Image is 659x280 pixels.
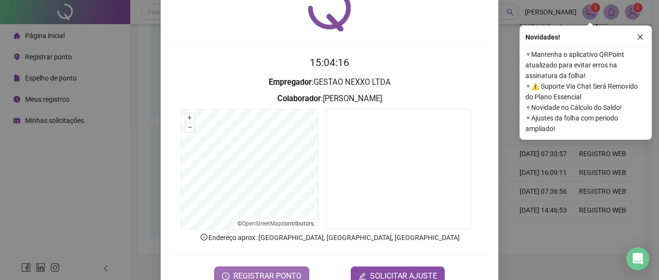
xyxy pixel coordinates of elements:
li: © contributors. [237,220,315,227]
strong: Empregador [269,78,312,87]
div: Open Intercom Messenger [626,247,649,270]
span: Novidades ! [525,32,560,42]
button: + [185,113,194,122]
span: clock-circle [222,272,230,280]
span: ⚬ Novidade no Cálculo do Saldo! [525,102,646,113]
span: close [637,34,644,40]
time: 15:04:16 [310,57,349,68]
span: ⚬ ⚠️ Suporte Via Chat Será Removido do Plano Essencial [525,81,646,102]
span: ⚬ Ajustes da folha com período ampliado! [525,113,646,134]
strong: Colaborador [277,94,321,103]
a: OpenStreetMap [242,220,282,227]
button: – [185,123,194,132]
h3: : [PERSON_NAME] [172,93,487,105]
span: info-circle [200,233,208,241]
span: ⚬ Mantenha o aplicativo QRPoint atualizado para evitar erros na assinatura da folha! [525,49,646,81]
span: edit [358,272,366,280]
h3: : GESTAO NEXXO LTDA [172,76,487,89]
p: Endereço aprox. : [GEOGRAPHIC_DATA], [GEOGRAPHIC_DATA], [GEOGRAPHIC_DATA] [172,232,487,243]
